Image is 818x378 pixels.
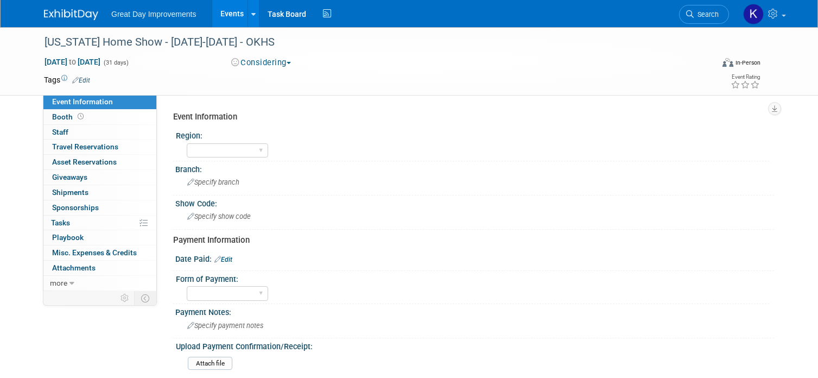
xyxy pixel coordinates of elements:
span: to [67,58,78,66]
span: Misc. Expenses & Credits [52,248,137,257]
a: Edit [214,256,232,263]
div: Payment Information [173,235,766,246]
a: Shipments [43,185,156,200]
span: Attachments [52,263,96,272]
span: Specify payment notes [187,322,263,330]
td: Tags [44,74,90,85]
a: Asset Reservations [43,155,156,169]
a: more [43,276,156,291]
span: Staff [52,128,68,136]
div: Payment Notes: [175,304,774,318]
a: Sponsorships [43,200,156,215]
a: Playbook [43,230,156,245]
span: Travel Reservations [52,142,118,151]
span: Tasks [51,218,70,227]
span: Great Day Improvements [111,10,196,18]
span: Specify show code [187,212,251,220]
button: Considering [227,57,295,68]
a: Edit [72,77,90,84]
div: Upload Payment Confirmation/Receipt: [176,338,769,352]
span: Playbook [52,233,84,242]
div: Region: [176,128,769,141]
span: [DATE] [DATE] [44,57,101,67]
a: Misc. Expenses & Credits [43,245,156,260]
a: Booth [43,110,156,124]
a: Staff [43,125,156,140]
img: ExhibitDay [44,9,98,20]
div: Event Format [655,56,760,73]
div: [US_STATE] Home Show - [DATE]-[DATE] - OKHS [41,33,700,52]
td: Toggle Event Tabs [135,291,157,305]
div: Event Information [173,111,766,123]
span: Giveaways [52,173,87,181]
a: Tasks [43,216,156,230]
div: Form of Payment: [176,271,769,285]
a: Attachments [43,261,156,275]
span: Event Information [52,97,113,106]
a: Giveaways [43,170,156,185]
span: more [50,279,67,287]
div: In-Person [735,59,760,67]
span: Booth not reserved yet [75,112,86,121]
span: Asset Reservations [52,157,117,166]
span: Shipments [52,188,88,197]
span: Specify branch [187,178,239,186]
td: Personalize Event Tab Strip [116,291,135,305]
div: Branch: [175,161,774,175]
a: Event Information [43,94,156,109]
div: Event Rating [731,74,760,80]
img: Format-Inperson.png [722,58,733,67]
div: Show Code: [175,196,774,209]
a: Search [679,5,729,24]
a: Travel Reservations [43,140,156,154]
span: Booth [52,112,86,121]
span: Search [694,10,719,18]
span: (31 days) [103,59,129,66]
span: Sponsorships [52,203,99,212]
img: Kurenia Barnes [743,4,764,24]
div: Date Paid: [175,251,774,265]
